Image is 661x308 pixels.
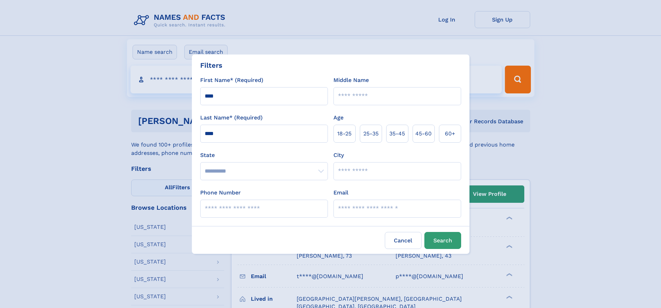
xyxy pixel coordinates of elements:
label: Cancel [385,232,422,249]
label: Middle Name [333,76,369,84]
span: 25‑35 [363,130,379,138]
div: Filters [200,60,222,70]
label: Age [333,114,344,122]
label: Email [333,189,348,197]
label: State [200,151,328,159]
span: 45‑60 [415,130,432,138]
span: 18‑25 [337,130,351,138]
label: City [333,151,344,159]
button: Search [424,232,461,249]
label: First Name* (Required) [200,76,263,84]
label: Last Name* (Required) [200,114,263,122]
span: 35‑45 [389,130,405,138]
label: Phone Number [200,189,241,197]
span: 60+ [445,130,455,138]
